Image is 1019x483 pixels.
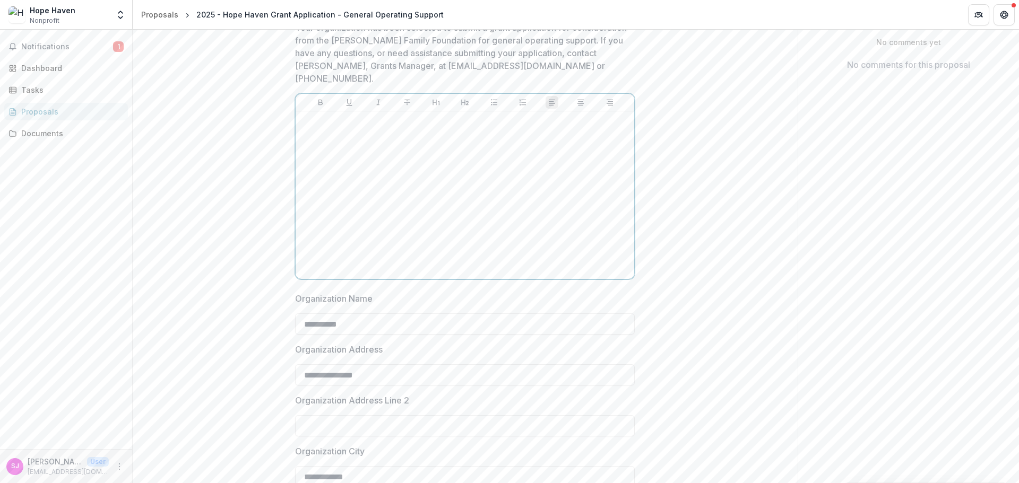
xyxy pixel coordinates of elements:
p: Organization Address Line 2 [295,394,409,407]
div: Hope Haven [30,5,75,16]
span: 1 [113,41,124,52]
div: Documents [21,128,119,139]
span: Notifications [21,42,113,51]
p: No comments yet [807,37,1011,48]
div: Dashboard [21,63,119,74]
img: Hope Haven [8,6,25,23]
button: Partners [968,4,989,25]
button: Underline [343,96,356,109]
div: Stella Johnson [11,463,19,470]
p: Organization City [295,445,365,458]
button: Get Help [994,4,1015,25]
a: Proposals [137,7,183,22]
div: Proposals [21,106,119,117]
p: Your organization has been selected to submit a grant application for consideration from the [PER... [295,21,628,85]
button: Bullet List [488,96,500,109]
a: Tasks [4,81,128,99]
p: Organization Address [295,343,383,356]
button: Align Left [546,96,558,109]
button: Open entity switcher [113,4,128,25]
p: Organization Name [295,292,373,305]
button: Align Right [603,96,616,109]
button: Align Center [574,96,587,109]
button: Notifications1 [4,38,128,55]
div: Tasks [21,84,119,95]
a: Proposals [4,103,128,120]
div: 2025 - Hope Haven Grant Application - General Operating Support [196,9,444,20]
p: [PERSON_NAME] [28,456,83,467]
span: Nonprofit [30,16,59,25]
a: Dashboard [4,59,128,77]
button: More [113,460,126,473]
div: Proposals [141,9,178,20]
p: [EMAIL_ADDRESS][DOMAIN_NAME] [28,467,109,477]
button: Bold [314,96,327,109]
button: Strike [401,96,413,109]
p: User [87,457,109,467]
button: Ordered List [516,96,529,109]
button: Heading 1 [430,96,443,109]
p: No comments for this proposal [847,58,970,71]
a: Documents [4,125,128,142]
button: Heading 2 [459,96,471,109]
nav: breadcrumb [137,7,448,22]
button: Italicize [372,96,385,109]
